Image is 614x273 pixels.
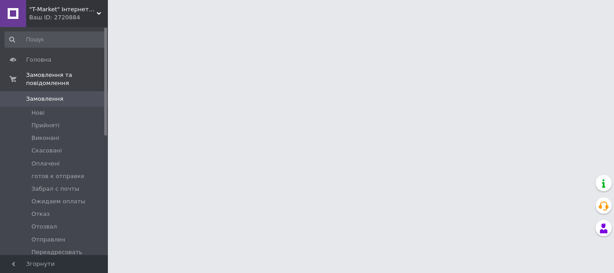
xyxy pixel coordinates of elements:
span: Отозвал [31,223,57,231]
span: Оплачені [31,160,60,168]
span: Прийняті [31,121,59,130]
span: "T-Market" Інтернет-магазин [29,5,97,13]
span: Отказ [31,210,50,218]
span: Ожидаем оплаты [31,197,85,206]
span: Переадресовать [31,248,82,256]
span: Замовлення [26,95,63,103]
div: Ваш ID: 2720884 [29,13,108,22]
span: Отправлен [31,236,65,244]
span: готов к отправке [31,172,85,180]
span: Скасовані [31,147,62,155]
span: Нові [31,109,44,117]
span: Головна [26,56,51,64]
span: Виконані [31,134,59,142]
span: Замовлення та повідомлення [26,71,108,87]
input: Пошук [4,31,106,48]
span: Забрал с почты [31,185,79,193]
